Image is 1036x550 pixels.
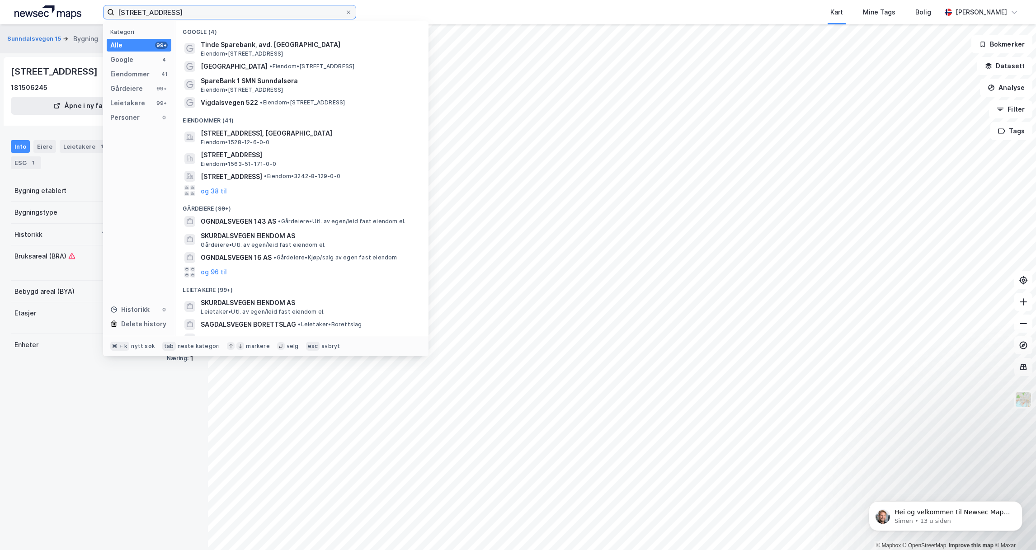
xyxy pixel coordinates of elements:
[102,230,139,238] div: 16. mai 2025
[201,297,418,308] span: SKURDALSVEGEN EIENDOM AS
[201,252,272,263] span: OGNDALSVEGEN 16 AS
[14,229,42,240] div: Historikk
[201,139,269,146] span: Eiendom • 1528-12-6-0-0
[201,267,227,277] button: og 96 til
[306,342,320,351] div: esc
[246,343,269,350] div: markere
[28,158,38,167] div: 1
[155,42,168,49] div: 99+
[949,542,994,549] a: Improve this map
[175,21,429,38] div: Google (4)
[201,241,325,249] span: Gårdeiere • Utl. av egen/leid fast eiendom el.
[33,140,56,153] div: Eiere
[14,286,75,297] div: Bebygd areal (BYA)
[201,334,301,344] span: RØRLEGGER 1 SUNNDALSRØR AS
[264,173,340,180] span: Eiendom • 3242-8-129-0-0
[201,150,418,160] span: [STREET_ADDRESS]
[201,97,258,108] span: Vigdalsvegen 522
[260,99,263,106] span: •
[298,321,301,328] span: •
[160,71,168,78] div: 41
[11,82,47,93] div: 181506245
[830,7,843,18] div: Kart
[110,28,171,35] div: Kategori
[201,319,296,330] span: SAGDALSVEGEN BORETTSLAG
[131,343,155,350] div: nytt søk
[190,353,193,364] div: 1
[201,160,276,168] span: Eiendom • 1563-51-171-0-0
[162,342,176,351] div: tab
[110,304,150,315] div: Historikk
[201,86,283,94] span: Eiendom • [STREET_ADDRESS]
[175,279,429,296] div: Leietakere (99+)
[278,218,405,225] span: Gårdeiere • Utl. av egen/leid fast eiendom el.
[155,99,168,107] div: 99+
[178,343,220,350] div: neste kategori
[175,110,429,126] div: Eiendommer (41)
[110,69,150,80] div: Eiendommer
[201,128,418,139] span: [STREET_ADDRESS], [GEOGRAPHIC_DATA]
[855,482,1036,545] iframe: Intercom notifications melding
[201,230,418,241] span: SKURDALSVEGEN EIENDOM AS
[201,171,262,182] span: [STREET_ADDRESS]
[915,7,931,18] div: Bolig
[201,39,418,50] span: Tinde Sparebank, avd. [GEOGRAPHIC_DATA]
[110,98,145,108] div: Leietakere
[121,319,166,329] div: Delete history
[11,156,41,169] div: ESG
[971,35,1032,53] button: Bokmerker
[273,254,276,261] span: •
[201,216,276,227] span: OGNDALSVEGEN 143 AS
[110,83,143,94] div: Gårdeiere
[14,339,38,350] div: Enheter
[7,34,63,43] button: Sunndalsvegen 15
[60,140,110,153] div: Leietakere
[201,50,283,57] span: Eiendom • [STREET_ADDRESS]
[903,542,947,549] a: OpenStreetMap
[160,306,168,313] div: 0
[11,140,30,153] div: Info
[264,173,267,179] span: •
[287,343,299,350] div: velg
[980,79,1032,97] button: Analyse
[114,5,345,19] input: Søk på adresse, matrikkel, gårdeiere, leietakere eller personer
[73,33,98,44] div: Bygning
[956,7,1007,18] div: [PERSON_NAME]
[11,97,154,115] button: Åpne i ny fane
[14,251,75,262] div: Bruksareal (BRA)
[14,185,66,196] div: Bygning etablert
[201,185,227,196] button: og 38 til
[269,63,354,70] span: Eiendom • [STREET_ADDRESS]
[11,64,99,79] div: [STREET_ADDRESS]
[278,218,281,225] span: •
[977,57,1032,75] button: Datasett
[14,207,57,218] div: Bygningstype
[110,112,140,123] div: Personer
[14,308,36,319] div: Etasjer
[201,61,268,72] span: [GEOGRAPHIC_DATA]
[876,542,901,549] a: Mapbox
[110,342,129,351] div: ⌘ + k
[989,100,1032,118] button: Filter
[160,114,168,121] div: 0
[321,343,340,350] div: avbryt
[273,254,397,261] span: Gårdeiere • Kjøp/salg av egen fast eiendom
[167,355,188,362] div: Næring:
[155,85,168,92] div: 99+
[14,5,81,19] img: logo.a4113a55bc3d86da70a041830d287a7e.svg
[160,56,168,63] div: 4
[863,7,895,18] div: Mine Tags
[990,122,1032,140] button: Tags
[269,63,272,70] span: •
[110,40,122,51] div: Alle
[1015,391,1032,408] img: Z
[201,75,418,86] span: SpareBank 1 SMN Sunndalsøra
[201,308,325,315] span: Leietaker • Utl. av egen/leid fast eiendom el.
[260,99,345,106] span: Eiendom • [STREET_ADDRESS]
[298,321,362,328] span: Leietaker • Borettslag
[175,198,429,214] div: Gårdeiere (99+)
